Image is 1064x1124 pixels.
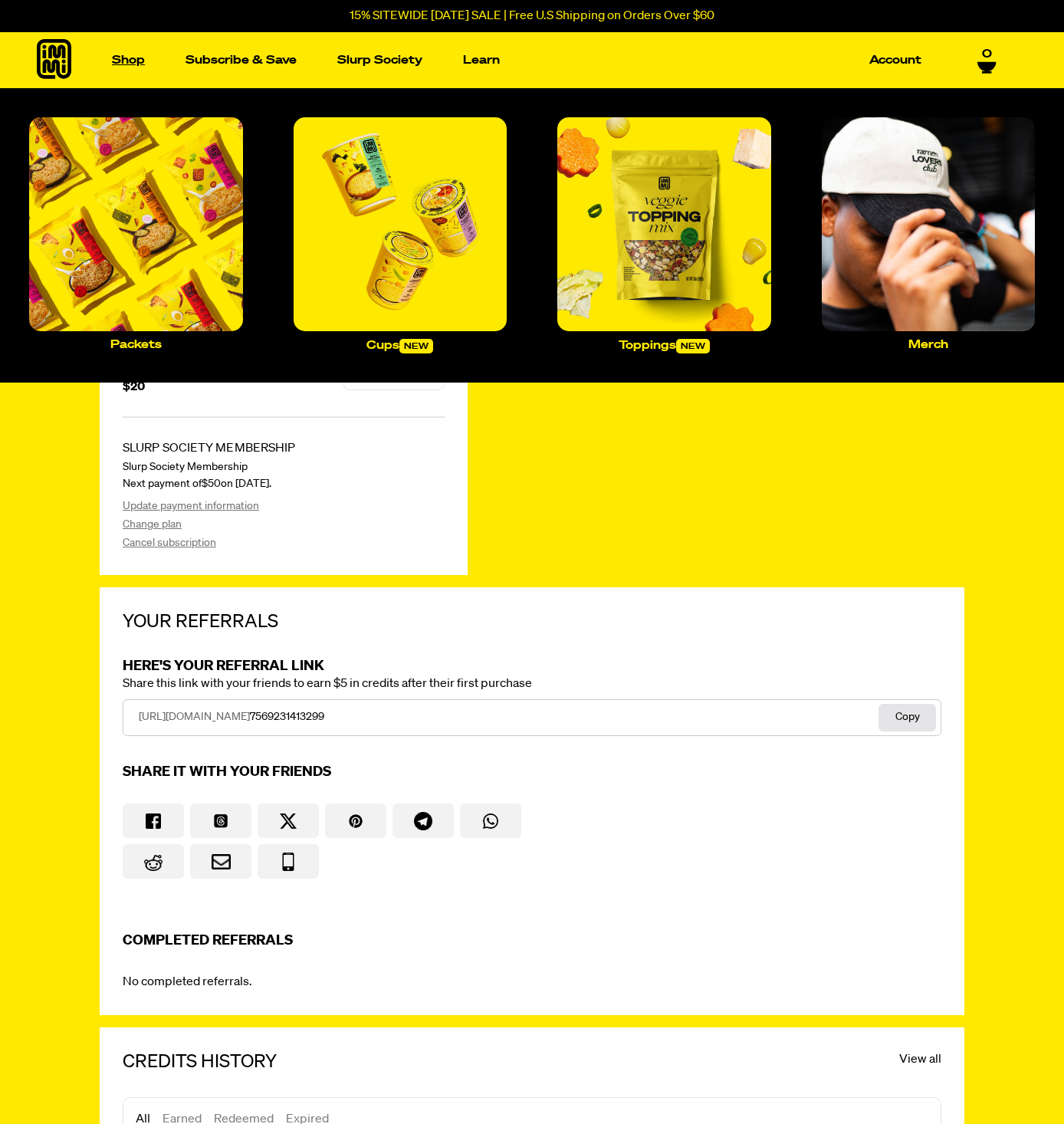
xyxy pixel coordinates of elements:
[179,48,303,72] a: Subscribe & Save
[258,804,319,838] a: Twitter
[287,111,514,360] a: Cupsnew
[551,111,777,360] a: Toppingsnew
[676,339,710,353] span: new
[123,764,331,781] h3: Share it with your friends
[325,804,386,838] a: Pinterest
[123,441,295,457] h4: Slurp Society Membership
[123,844,184,879] a: Reddit
[908,339,948,350] p: Merch
[144,853,163,871] img: Reddit logo
[863,48,928,72] a: Account
[123,460,248,474] p: Slurp Society Membership
[110,339,162,350] p: Packets
[348,813,363,829] img: Pinterest logo
[123,499,416,514] a: Update payment information
[29,117,243,331] img: Packets_large.jpg
[366,339,433,353] p: Cups
[350,9,714,23] p: 15% SITEWIDE [DATE] SALE | Free U.S Shipping on Orders Over $60
[212,854,231,869] img: Email icon
[280,813,297,829] img: Twitter logo
[982,48,992,61] span: 0
[414,812,432,830] img: Telegram logo
[392,804,454,838] a: Telegram
[250,712,324,722] span: 7569231413299
[190,804,251,838] a: Instagram Threads
[899,1050,941,1070] a: View all
[123,380,145,396] p: $20
[100,587,964,1015] div: No completed referrals.
[619,339,710,353] p: Toppings
[483,813,498,829] img: Whatsapp logo
[123,932,293,949] h3: Completed Referrals
[816,111,1042,357] a: Merch
[123,1050,277,1074] h3: Credits History
[460,804,521,838] a: Whatsapp
[8,1059,156,1117] iframe: Marketing Popup
[557,117,771,331] img: Toppings_large.jpg
[213,813,228,829] img: Instagram threads logo
[331,48,429,72] a: Slurp Society
[399,339,433,353] span: new
[23,111,249,357] a: Packets
[190,844,251,879] a: Email
[123,658,941,675] h3: Here's your referral link
[123,518,416,533] a: Change plan
[139,712,250,722] span: [URL][DOMAIN_NAME]
[294,117,507,331] img: Cups_large.jpg
[822,117,1036,331] img: Merch_large.jpg
[878,704,936,731] button: Copy
[106,48,151,72] a: Shop
[146,813,161,829] img: Facebook logo
[977,48,997,74] a: 0
[123,536,416,551] a: Cancel subscription
[279,853,297,871] img: Smart phone icon
[202,478,221,489] span: $50
[123,804,184,838] a: Facebook
[106,32,928,88] nav: Main navigation
[457,48,506,72] a: Learn
[258,844,319,879] a: SMS
[123,477,271,491] p: Next payment of on [DATE].
[123,610,278,634] h3: Your referrals
[123,675,941,695] p: Share this link with your friends to earn $5 in credits after their first purchase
